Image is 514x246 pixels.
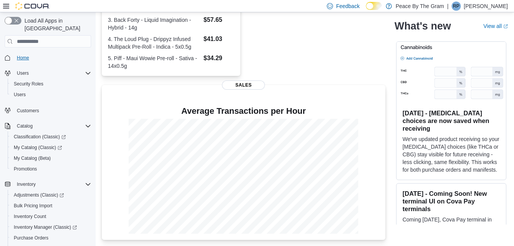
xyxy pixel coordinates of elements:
button: Users [2,68,94,79]
span: Customers [17,108,39,114]
button: Users [8,89,94,100]
a: Adjustments (Classic) [11,190,67,200]
a: Purchase Orders [11,233,52,243]
a: Customers [14,106,42,115]
span: Purchase Orders [11,233,91,243]
span: Security Roles [11,79,91,89]
button: Inventory [14,180,39,189]
p: | [447,2,449,11]
dt: 4. The Loud Plug - Drippyz Infused Multipack Pre-Roll - Indica - 5x0.5g [108,35,201,51]
span: Inventory Manager (Classic) [14,224,77,230]
button: Catalog [2,121,94,131]
span: Catalog [17,123,33,129]
div: Rob Pranger [452,2,461,11]
span: My Catalog (Beta) [11,154,91,163]
h4: Average Transactions per Hour [108,107,379,116]
span: Purchase Orders [14,235,49,241]
span: Load All Apps in [GEOGRAPHIC_DATA] [21,17,91,32]
span: Inventory [17,181,36,187]
button: Customers [2,105,94,116]
dd: $57.65 [204,15,235,25]
dt: 3. Back Forty - Liquid Imagination - Hybrid - 14g [108,16,201,31]
span: Inventory Count [14,213,46,220]
a: Promotions [11,164,40,174]
h2: What's new [395,20,451,32]
button: My Catalog (Beta) [8,153,94,164]
p: Peace By The Gram [396,2,444,11]
a: Classification (Classic) [8,131,94,142]
button: Catalog [14,121,36,131]
span: My Catalog (Classic) [11,143,91,152]
span: My Catalog (Beta) [14,155,51,161]
a: Inventory Count [11,212,49,221]
img: Cova [15,2,50,10]
a: Users [11,90,29,99]
span: Users [14,92,26,98]
span: Users [11,90,91,99]
span: Adjustments (Classic) [14,192,64,198]
input: Dark Mode [366,2,382,10]
span: Promotions [14,166,37,172]
span: My Catalog (Classic) [14,144,62,151]
span: Inventory Count [11,212,91,221]
dd: $41.03 [204,34,235,44]
button: Home [2,52,94,63]
a: Inventory Manager (Classic) [8,222,94,233]
p: [PERSON_NAME] [464,2,508,11]
button: Security Roles [8,79,94,89]
span: Classification (Classic) [11,132,91,141]
span: Users [17,70,29,76]
button: Promotions [8,164,94,174]
h3: [DATE] - Coming Soon! New terminal UI on Cova Pay terminals [403,190,500,213]
svg: External link [503,24,508,29]
span: Users [14,69,91,78]
a: Bulk Pricing Import [11,201,55,210]
a: Security Roles [11,79,46,89]
span: Sales [222,80,265,90]
a: Inventory Manager (Classic) [11,223,80,232]
a: View allExternal link [483,23,508,29]
span: Customers [14,105,91,115]
button: Inventory Count [8,211,94,222]
span: Home [17,55,29,61]
a: My Catalog (Beta) [11,154,54,163]
span: Security Roles [14,81,43,87]
span: Catalog [14,121,91,131]
button: Users [14,69,32,78]
button: Bulk Pricing Import [8,200,94,211]
span: Bulk Pricing Import [11,201,91,210]
span: Inventory [14,180,91,189]
span: Adjustments (Classic) [11,190,91,200]
a: Classification (Classic) [11,132,69,141]
button: Inventory [2,179,94,190]
h3: [DATE] - [MEDICAL_DATA] choices are now saved when receiving [403,109,500,132]
dd: $34.29 [204,54,235,63]
span: Home [14,53,91,62]
dt: 5. Piff - Maui Wowie Pre-roll - Sativa - 14x0.5g [108,54,201,70]
p: We've updated product receiving so your [MEDICAL_DATA] choices (like THCa or CBG) stay visible fo... [403,135,500,174]
button: Purchase Orders [8,233,94,243]
span: Promotions [11,164,91,174]
span: Bulk Pricing Import [14,203,52,209]
span: Classification (Classic) [14,134,66,140]
span: RP [453,2,460,11]
a: My Catalog (Classic) [11,143,65,152]
span: Feedback [336,2,359,10]
a: My Catalog (Classic) [8,142,94,153]
a: Home [14,53,32,62]
a: Adjustments (Classic) [8,190,94,200]
span: Inventory Manager (Classic) [11,223,91,232]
